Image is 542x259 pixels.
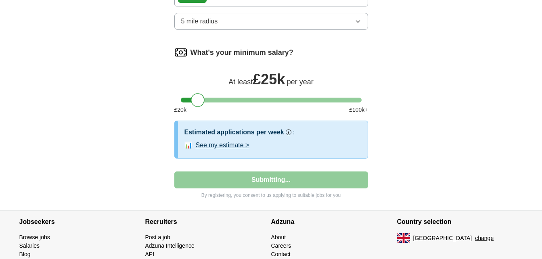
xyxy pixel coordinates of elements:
[271,234,286,240] a: About
[397,211,523,233] h4: Country selection
[271,242,291,249] a: Careers
[184,140,193,150] span: 📊
[228,78,253,86] span: At least
[184,127,284,137] h3: Estimated applications per week
[174,13,368,30] button: 5 mile radius
[174,106,186,114] span: £ 20 k
[19,251,31,257] a: Blog
[413,234,472,242] span: [GEOGRAPHIC_DATA]
[145,234,170,240] a: Post a job
[253,71,285,88] span: £ 25k
[181,17,218,26] span: 5 mile radius
[145,242,195,249] a: Adzuna Intelligence
[145,251,155,257] a: API
[475,234,494,242] button: change
[19,242,40,249] a: Salaries
[397,233,410,243] img: UK flag
[174,46,187,59] img: salary.png
[174,171,368,188] button: Submitting...
[19,234,50,240] a: Browse jobs
[196,140,249,150] button: See my estimate >
[174,192,368,199] p: By registering, you consent to us applying to suitable jobs for you
[293,127,295,137] h3: :
[190,47,293,58] label: What's your minimum salary?
[287,78,314,86] span: per year
[271,251,291,257] a: Contact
